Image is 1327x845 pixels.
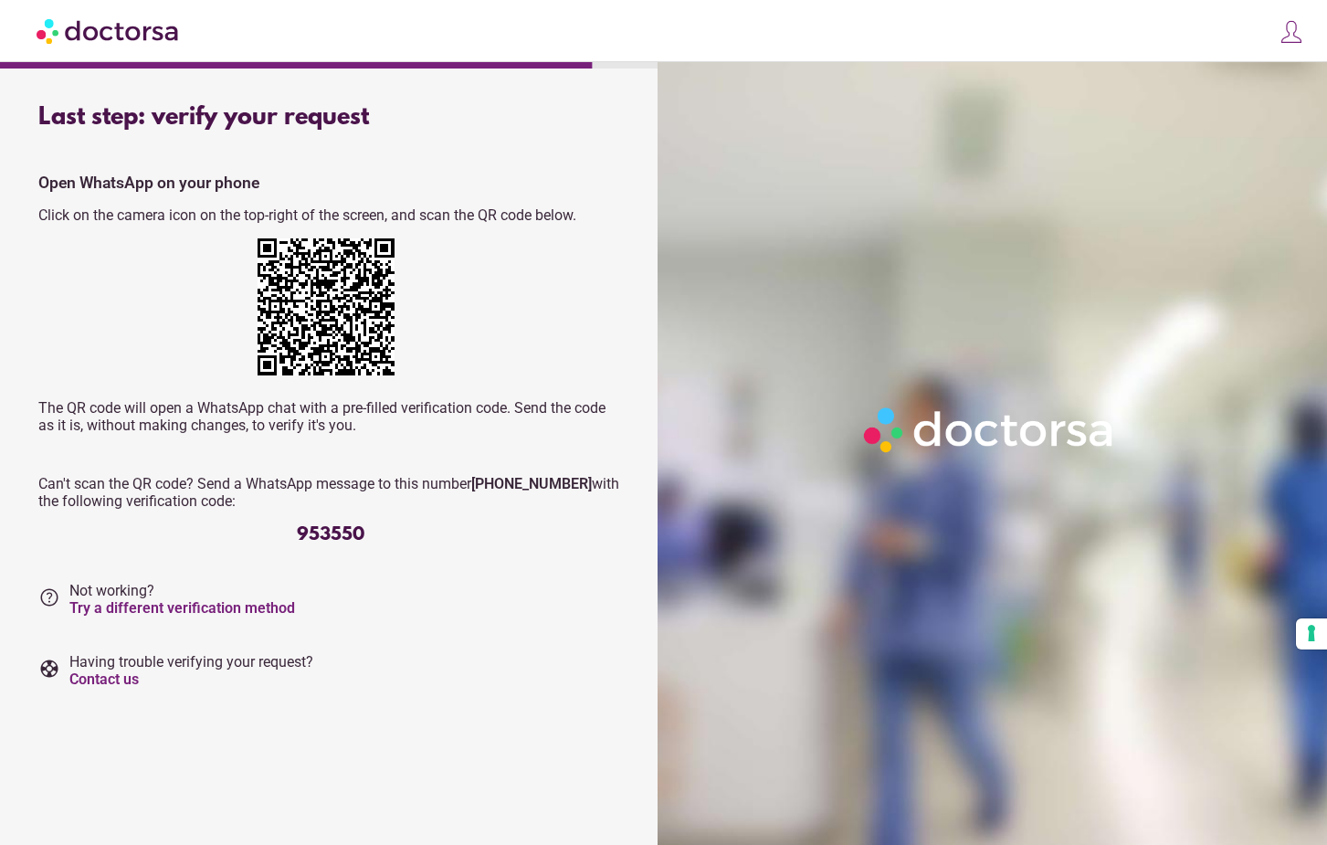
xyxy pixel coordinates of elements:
span: Having trouble verifying your request? [69,653,313,688]
img: HaoPwgAAAAZJREFUAwBXL5dLDKfZbQAAAABJRU5ErkJggg== [258,238,395,375]
div: 953550 [38,524,624,545]
strong: Open WhatsApp on your phone [38,174,259,192]
img: Doctorsa.com [37,10,181,51]
p: Click on the camera icon on the top-right of the screen, and scan the QR code below. [38,206,624,224]
i: support [38,658,60,680]
a: Contact us [69,671,139,688]
p: Can't scan the QR code? Send a WhatsApp message to this number with the following verification code: [38,475,624,510]
div: https://wa.me/+12673231263?text=My+request+verification+code+is+953550 [258,238,404,385]
p: The QR code will open a WhatsApp chat with a pre-filled verification code. Send the code as it is... [38,399,624,434]
img: Logo-Doctorsa-trans-White-partial-flat.png [857,400,1122,459]
button: Your consent preferences for tracking technologies [1296,618,1327,650]
strong: [PHONE_NUMBER] [471,475,592,492]
span: Not working? [69,582,295,617]
img: icons8-customer-100.png [1279,19,1304,45]
i: help [38,586,60,608]
a: Try a different verification method [69,599,295,617]
div: Last step: verify your request [38,104,624,132]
